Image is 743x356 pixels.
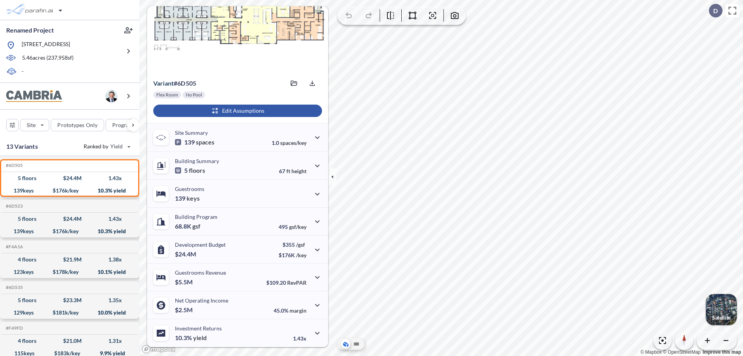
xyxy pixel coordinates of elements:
[274,307,306,314] p: 45.0%
[22,40,70,50] p: [STREET_ADDRESS]
[153,105,322,117] button: Edit Assumptions
[712,315,731,321] p: Satellite
[196,138,214,146] span: spaces
[106,119,147,131] button: Program
[713,7,718,14] p: D
[175,325,222,332] p: Investment Returns
[287,279,306,286] span: RevPAR
[6,142,38,151] p: 13 Variants
[175,241,226,248] p: Development Budget
[192,222,200,230] span: gsf
[663,349,700,355] a: OpenStreetMap
[341,339,350,349] button: Aerial View
[175,194,200,202] p: 139
[22,54,74,62] p: 5.46 acres ( 237,958 sf)
[175,186,204,192] p: Guestrooms
[4,325,23,331] h5: Click to copy the code
[272,139,306,146] p: 1.0
[175,334,207,342] p: 10.3%
[51,119,104,131] button: Prototypes Only
[110,143,123,150] span: Yield
[279,224,306,230] p: 495
[352,339,361,349] button: Site Plan
[175,213,217,220] p: Building Program
[4,285,23,290] h5: Click to copy the code
[22,67,24,76] p: -
[289,224,306,230] span: gsf/key
[640,349,662,355] a: Mapbox
[703,349,741,355] a: Improve this map
[6,26,54,34] p: Renamed Project
[266,279,306,286] p: $109.20
[20,119,49,131] button: Site
[296,241,305,248] span: /gsf
[186,92,202,98] p: No Pool
[156,92,178,98] p: Flex Room
[4,244,23,249] h5: Click to copy the code
[175,129,208,136] p: Site Summary
[153,79,174,87] span: Variant
[189,167,205,174] span: floors
[175,250,197,258] p: $24.4M
[175,269,226,276] p: Guestrooms Revenue
[153,79,196,87] p: # 6d505
[57,121,98,129] p: Prototypes Only
[105,90,118,102] img: user logo
[112,121,134,129] p: Program
[187,194,200,202] span: keys
[291,168,306,174] span: height
[77,140,135,153] button: Ranked by Yield
[4,163,23,168] h5: Click to copy the code
[6,90,62,102] img: BrandImage
[706,294,737,325] img: Switcher Image
[279,252,306,258] p: $176K
[175,297,228,304] p: Net Operating Income
[175,158,219,164] p: Building Summary
[175,222,200,230] p: 68.8K
[296,252,306,258] span: /key
[286,168,290,174] span: ft
[175,138,214,146] p: 139
[193,334,207,342] span: yield
[175,306,194,314] p: $2.5M
[142,345,176,354] a: Mapbox homepage
[27,121,36,129] p: Site
[279,168,306,174] p: 67
[175,167,205,174] p: 5
[280,139,306,146] span: spaces/key
[293,335,306,342] p: 1.43x
[279,241,306,248] p: $355
[706,294,737,325] button: Switcher ImageSatellite
[175,278,194,286] p: $5.5M
[4,203,23,209] h5: Click to copy the code
[289,307,306,314] span: margin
